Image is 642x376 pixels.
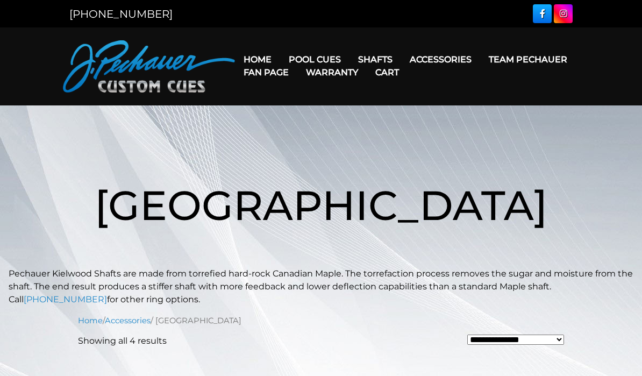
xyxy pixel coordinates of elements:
p: Showing all 4 results [78,335,167,347]
a: Accessories [105,316,151,325]
select: Shop order [467,335,564,345]
a: Home [235,46,280,73]
a: Shafts [349,46,401,73]
a: Home [78,316,103,325]
a: [PHONE_NUMBER] [69,8,173,20]
nav: Breadcrumb [78,315,564,327]
span: [GEOGRAPHIC_DATA] [95,180,547,230]
a: [PHONE_NUMBER] [24,294,107,304]
a: Cart [367,59,408,86]
a: Fan Page [235,59,297,86]
p: Pechauer Kielwood Shafts are made from torrefied hard-rock Canadian Maple. The torrefaction proce... [9,267,633,306]
a: Warranty [297,59,367,86]
a: Pool Cues [280,46,349,73]
img: Pechauer Custom Cues [63,40,235,93]
a: Accessories [401,46,480,73]
a: Team Pechauer [480,46,576,73]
